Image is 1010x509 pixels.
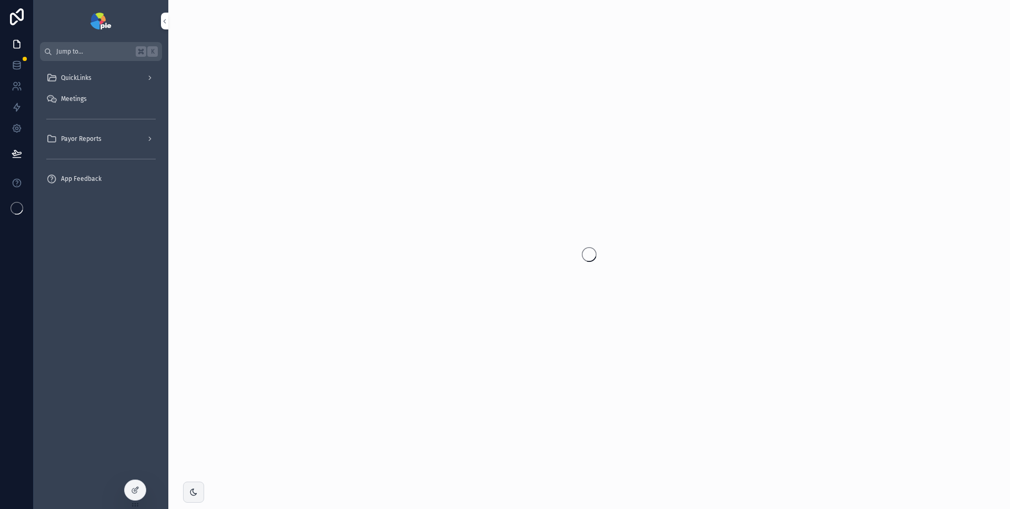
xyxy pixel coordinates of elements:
span: Jump to... [56,47,132,56]
span: App Feedback [61,175,102,183]
span: QuickLinks [61,74,92,82]
a: QuickLinks [40,68,162,87]
span: Payor Reports [61,135,102,143]
button: Jump to...K [40,42,162,61]
span: Meetings [61,95,87,103]
a: Meetings [40,89,162,108]
img: App logo [90,13,111,29]
a: App Feedback [40,169,162,188]
div: scrollable content [34,61,168,202]
span: K [148,47,157,56]
a: Payor Reports [40,129,162,148]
